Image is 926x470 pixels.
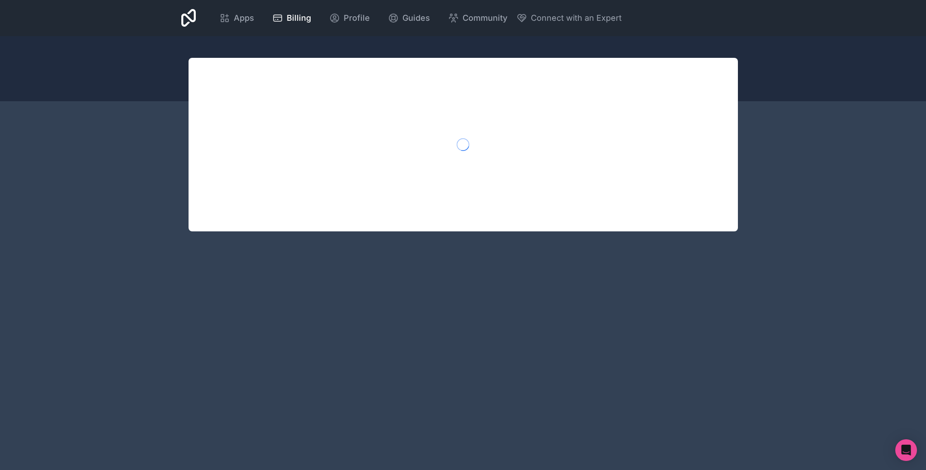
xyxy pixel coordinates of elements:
div: Open Intercom Messenger [895,439,917,461]
span: Guides [402,12,430,24]
a: Community [441,8,515,28]
span: Profile [344,12,370,24]
a: Guides [381,8,437,28]
span: Billing [287,12,311,24]
span: Apps [234,12,254,24]
span: Connect with an Expert [531,12,622,24]
a: Apps [212,8,261,28]
a: Profile [322,8,377,28]
a: Billing [265,8,318,28]
button: Connect with an Expert [516,12,622,24]
span: Community [463,12,507,24]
